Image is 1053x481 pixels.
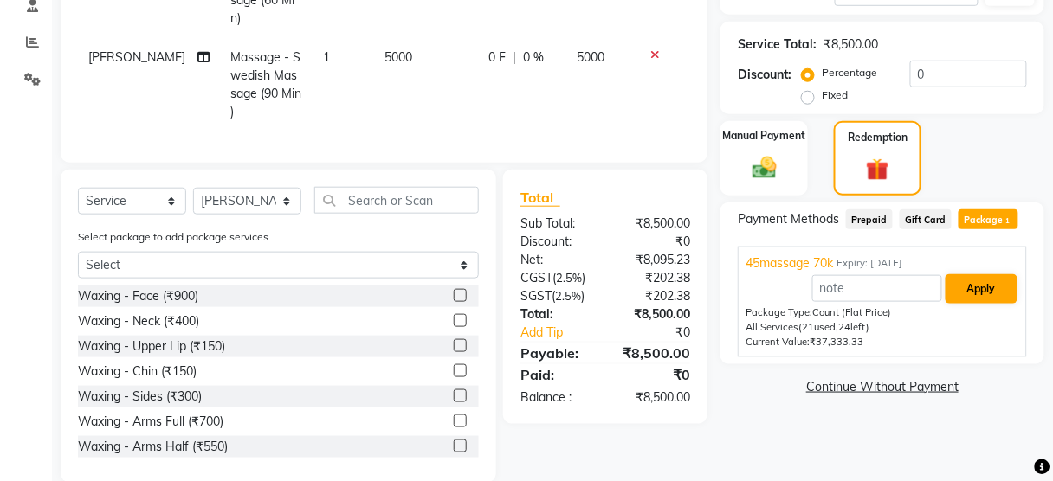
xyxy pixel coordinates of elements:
[605,343,703,363] div: ₹8,500.00
[605,364,703,385] div: ₹0
[78,337,225,356] div: Waxing - Upper Lip (₹150)
[605,305,703,324] div: ₹8,500.00
[507,305,605,324] div: Total:
[507,388,605,407] div: Balance :
[746,306,812,318] span: Package Type:
[605,287,703,305] div: ₹202.38
[605,233,703,251] div: ₹0
[824,35,878,54] div: ₹8,500.00
[822,65,877,80] label: Percentage
[78,413,223,431] div: Waxing - Arms Full (₹700)
[507,215,605,233] div: Sub Total:
[605,251,703,269] div: ₹8,095.23
[746,321,798,333] span: All Services
[514,48,517,67] span: |
[384,49,412,65] span: 5000
[507,364,605,385] div: Paid:
[507,251,605,269] div: Net:
[738,66,791,84] div: Discount:
[724,378,1041,396] a: Continue Without Payment
[900,209,952,229] span: Gift Card
[746,254,833,273] span: 45massage 70k
[507,287,605,305] div: ( )
[556,271,582,285] span: 2.5%
[738,210,839,228] span: Payment Methods
[746,336,810,348] span: Current Value:
[837,256,902,271] span: Expiry: [DATE]
[738,35,817,54] div: Service Total:
[810,336,863,348] span: ₹37,333.33
[323,49,330,65] span: 1
[859,156,896,184] img: _gift.svg
[959,209,1018,229] span: Package
[812,306,891,318] span: Count (Flat Price)
[78,312,199,330] div: Waxing - Neck (₹400)
[78,229,268,245] label: Select package to add package services
[798,321,814,333] span: (21
[314,187,479,214] input: Search or Scan
[88,49,185,65] span: [PERSON_NAME]
[578,49,605,65] span: 5000
[822,87,848,103] label: Fixed
[489,48,507,67] span: 0 F
[507,324,622,342] a: Add Tip
[507,233,605,251] div: Discount:
[605,269,703,287] div: ₹202.38
[78,362,197,381] div: Waxing - Chin (₹150)
[798,321,869,333] span: used, left)
[78,287,198,305] div: Waxing - Face (₹900)
[520,288,552,304] span: SGST
[78,438,228,456] div: Waxing - Arms Half (₹550)
[230,49,301,119] span: Massage - Swedish Massage (90 Min )
[605,215,703,233] div: ₹8,500.00
[812,275,942,302] input: note
[555,289,581,303] span: 2.5%
[605,388,703,407] div: ₹8,500.00
[946,274,1017,304] button: Apply
[622,324,703,342] div: ₹0
[524,48,545,67] span: 0 %
[723,128,806,144] label: Manual Payment
[846,209,893,229] span: Prepaid
[520,270,552,285] span: CGST
[507,343,605,363] div: Payable:
[745,154,785,182] img: _cash.svg
[848,130,908,145] label: Redemption
[1003,216,1012,227] span: 1
[838,321,850,333] span: 24
[78,388,202,406] div: Waxing - Sides (₹300)
[520,189,560,207] span: Total
[507,269,605,287] div: ( )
